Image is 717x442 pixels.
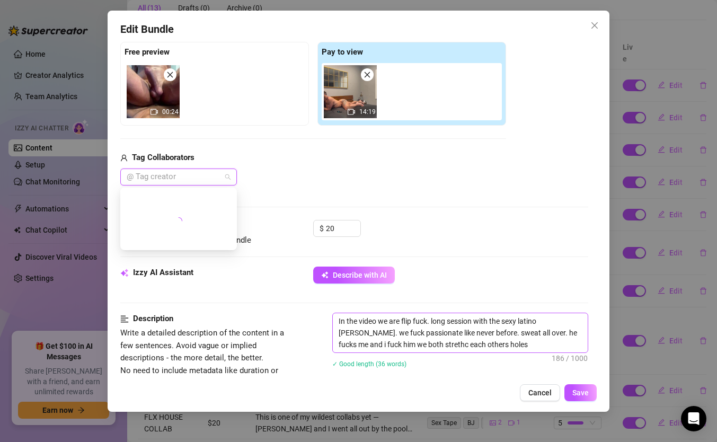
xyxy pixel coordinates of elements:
strong: Izzy AI Assistant [133,268,193,277]
span: Cancel [528,388,552,397]
button: Describe with AI [313,267,395,284]
textarea: In the video we are flip fuck. long session with the sexy latino [PERSON_NAME]. we fuck passionat... [333,313,588,352]
span: close [590,21,599,30]
div: 14:19 [324,65,377,118]
span: Edit Bundle [120,21,174,38]
button: Close [586,17,603,34]
span: video-camera [151,108,158,116]
img: media [324,65,377,118]
span: Close [586,21,603,30]
span: 14:19 [359,108,376,116]
span: align-left [120,313,129,325]
span: ✓ Good length (36 words) [332,360,406,368]
div: 00:24 [127,65,180,118]
strong: Free preview [125,47,170,57]
div: Open Intercom Messenger [681,406,706,431]
span: loading [173,216,184,226]
span: video-camera [348,108,355,116]
span: close [166,71,174,78]
button: Cancel [520,384,560,401]
span: Describe with AI [333,271,387,279]
strong: Tag Collaborators [132,153,194,162]
img: media [127,65,180,118]
span: user [120,152,128,164]
strong: Description [133,314,173,323]
span: Save [572,388,589,397]
span: 00:24 [162,108,179,116]
span: Write a detailed description of the content in a few sentences. Avoid vague or implied descriptio... [120,328,284,387]
strong: Pay to view [322,47,363,57]
button: Save [564,384,597,401]
span: close [364,71,371,78]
